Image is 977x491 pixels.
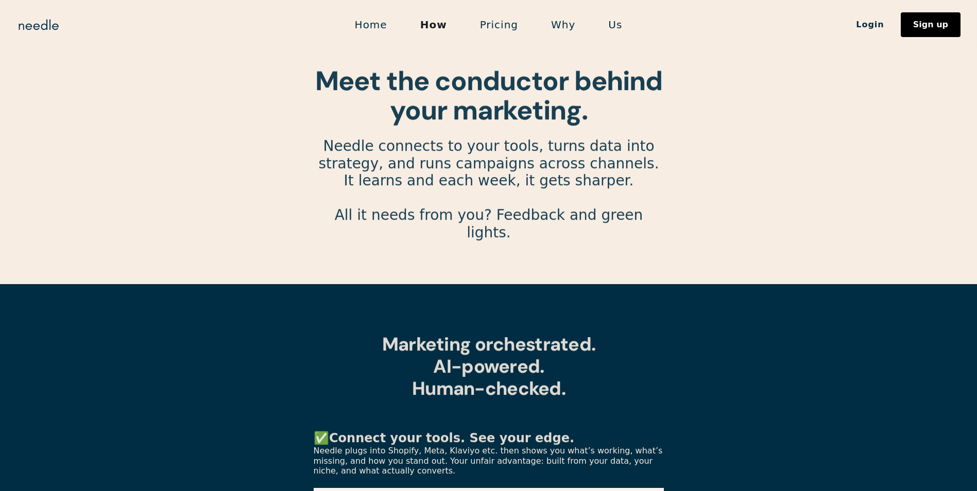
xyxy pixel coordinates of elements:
p: ✅ [314,430,664,446]
p: Needle plugs into Shopify, Meta, Klaviyo etc. then shows you what’s working, what’s missing, and ... [314,446,664,476]
a: Us [592,14,639,36]
a: Why [535,14,592,36]
a: Home [338,14,404,36]
a: Pricing [464,14,535,36]
a: Login [839,16,901,33]
a: Sign up [901,12,961,37]
strong: Marketing orchestrated. AI-powered. Human-checked. [382,332,595,400]
strong: Meet the conductor behind your marketing. [315,63,662,128]
a: How [404,14,464,36]
p: Needle connects to your tools, turns data into strategy, and runs campaigns across channels. It l... [314,138,664,259]
div: Sign up [913,21,948,29]
strong: Connect your tools. See your edge. [329,431,574,445]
